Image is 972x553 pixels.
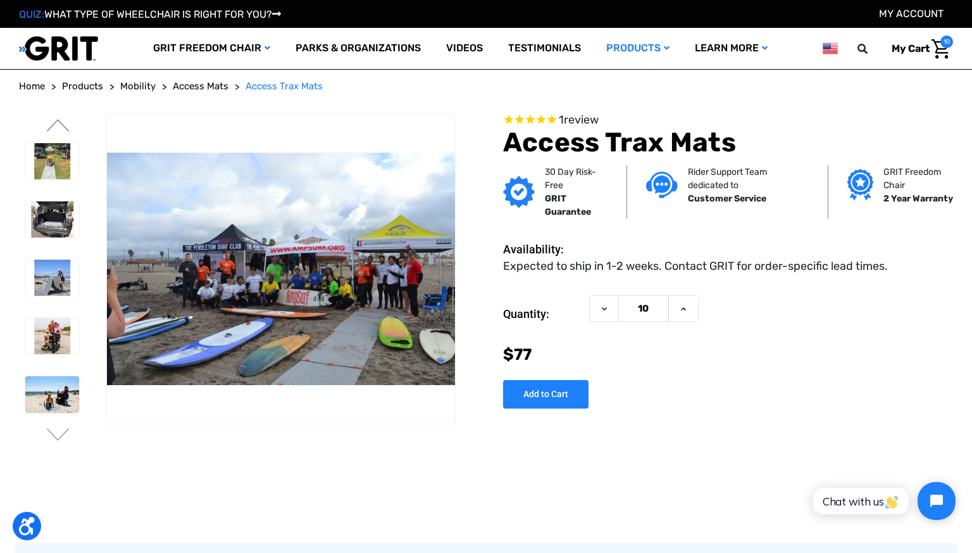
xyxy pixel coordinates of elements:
label: Quantity: [503,295,583,333]
input: Search [863,35,882,62]
p: Rider Support Team dedicated to [688,165,809,192]
a: Account [879,8,944,20]
span: 10 [940,35,953,48]
strong: Customer Service [688,193,766,204]
span: Products [62,80,103,92]
img: Access Trax Mats [25,376,79,412]
img: GRIT Guarantee [503,176,535,208]
a: GRIT Freedom Chair [140,28,283,69]
p: GRIT Freedom Chair [883,165,957,192]
a: Mobility [120,79,156,94]
img: Cart [931,39,950,59]
nav: Breadcrumb [19,79,953,94]
span: Rated 5.0 out of 5 stars 1 reviews [503,113,953,127]
span: 1 reviews [559,113,599,127]
a: Parks & Organizations [283,28,433,69]
img: Access Trax Mats [107,153,455,385]
strong: 2 Year Warranty [883,193,953,204]
span: $77 [503,345,532,364]
span: My Cart [892,42,930,54]
img: GRIT All-Terrain Wheelchair and Mobility Equipment [19,35,98,61]
dd: Expected to ship in 1-2 weeks. Contact GRIT for order-specific lead times. [503,258,888,275]
input: Add to Cart [503,380,589,409]
p: 30 Day Risk-Free [545,165,607,192]
img: Grit freedom [847,169,873,201]
a: Testimonials [495,28,594,69]
a: Home [19,79,45,94]
img: Access Trax Mats [25,143,79,179]
span: Access Mats [173,80,228,92]
a: Learn More [682,28,780,69]
img: Access Trax Mats [25,318,79,354]
img: us.png [823,41,838,56]
img: Customer service [646,172,678,198]
a: Access Mats [173,79,228,94]
span: Home [19,80,45,92]
span: Access Trax Mats [246,80,323,92]
a: Videos [433,28,495,69]
span: review [564,113,599,127]
a: QUIZ:WHAT TYPE OF WHEELCHAIR IS RIGHT FOR YOU? [19,8,281,20]
img: Access Trax Mats [25,260,79,296]
span: Mobility [120,80,156,92]
strong: GRIT Guarantee [545,193,591,217]
button: Go to slide 3 of 6 [45,119,72,134]
button: Go to slide 5 of 6 [45,428,72,443]
dt: Availability: [503,241,583,258]
img: Access Trax Mats [25,201,79,238]
iframe: Tidio Chat [799,471,966,531]
span: QUIZ: [19,8,44,20]
a: Products [62,79,103,94]
a: Cart with 10 items [882,35,953,62]
a: Access Trax Mats [246,79,323,94]
a: Products [594,28,682,69]
h1: Access Trax Mats [503,127,953,158]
